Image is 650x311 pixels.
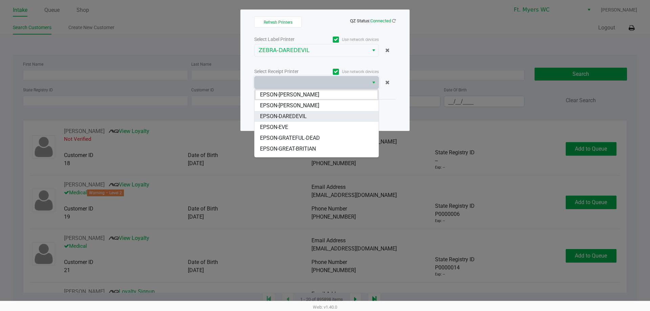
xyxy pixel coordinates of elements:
span: EPSON-[PERSON_NAME] [260,91,319,99]
span: Connected [370,18,391,23]
span: EPSON-GREAT-BRITIAN [260,145,316,153]
label: Use network devices [317,37,379,43]
span: Refresh Printers [264,20,292,25]
button: Refresh Printers [254,17,302,27]
div: Select Receipt Printer [254,68,317,75]
label: Use network devices [317,69,379,75]
span: EPSON-EVE [260,123,288,131]
span: Web: v1.40.0 [313,305,337,310]
span: EPSON-DAREDEVIL [260,112,307,120]
span: ZEBRA-DAREDEVIL [259,46,365,54]
span: EPSON-[PERSON_NAME] [260,102,319,110]
span: QZ Status: [350,18,396,23]
div: Select Label Printer [254,36,317,43]
button: Select [369,76,378,89]
button: Select [369,44,378,57]
span: EPSON-GREEN-DAY [260,156,307,164]
span: EPSON-GRATEFUL-DEAD [260,134,320,142]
